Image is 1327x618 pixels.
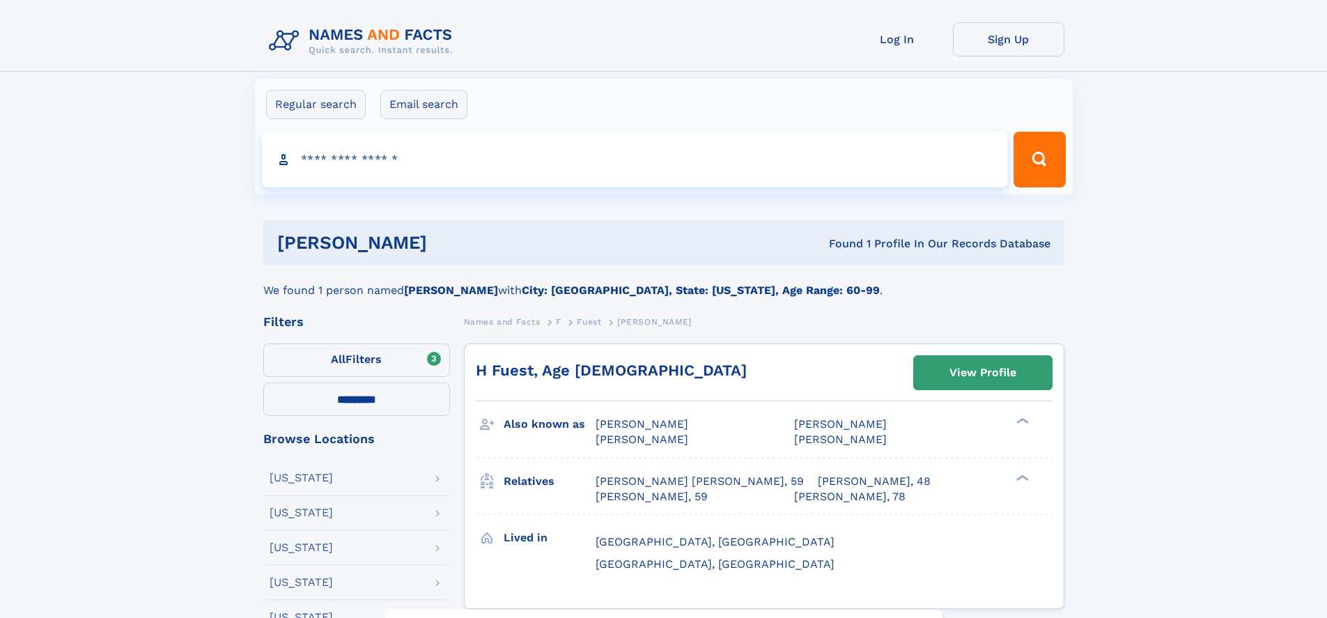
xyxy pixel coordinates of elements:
[949,357,1016,389] div: View Profile
[1014,132,1065,187] button: Search Button
[794,417,887,431] span: [PERSON_NAME]
[628,236,1050,252] div: Found 1 Profile In Our Records Database
[262,132,1008,187] input: search input
[380,90,467,119] label: Email search
[577,317,601,327] span: Fuest
[404,284,498,297] b: [PERSON_NAME]
[522,284,880,297] b: City: [GEOGRAPHIC_DATA], State: [US_STATE], Age Range: 60-99
[1013,417,1030,426] div: ❯
[270,472,333,484] div: [US_STATE]
[263,22,464,60] img: Logo Names and Facts
[270,542,333,553] div: [US_STATE]
[953,22,1064,56] a: Sign Up
[464,313,541,330] a: Names and Facts
[596,433,688,446] span: [PERSON_NAME]
[577,313,601,330] a: Fuest
[504,526,596,550] h3: Lived in
[263,343,450,377] label: Filters
[263,265,1064,299] div: We found 1 person named with .
[556,313,561,330] a: F
[596,557,835,571] span: [GEOGRAPHIC_DATA], [GEOGRAPHIC_DATA]
[266,90,366,119] label: Regular search
[263,316,450,328] div: Filters
[596,474,804,489] a: [PERSON_NAME] [PERSON_NAME], 59
[818,474,931,489] a: [PERSON_NAME], 48
[794,489,906,504] a: [PERSON_NAME], 78
[270,507,333,518] div: [US_STATE]
[270,577,333,588] div: [US_STATE]
[504,470,596,493] h3: Relatives
[556,317,561,327] span: F
[794,433,887,446] span: [PERSON_NAME]
[504,412,596,436] h3: Also known as
[617,317,692,327] span: [PERSON_NAME]
[476,362,747,379] a: H Fuest, Age [DEMOGRAPHIC_DATA]
[841,22,953,56] a: Log In
[914,356,1052,389] a: View Profile
[596,489,708,504] a: [PERSON_NAME], 59
[596,417,688,431] span: [PERSON_NAME]
[263,433,450,445] div: Browse Locations
[331,353,346,366] span: All
[1013,473,1030,482] div: ❯
[596,535,835,548] span: [GEOGRAPHIC_DATA], [GEOGRAPHIC_DATA]
[277,234,628,252] h1: [PERSON_NAME]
